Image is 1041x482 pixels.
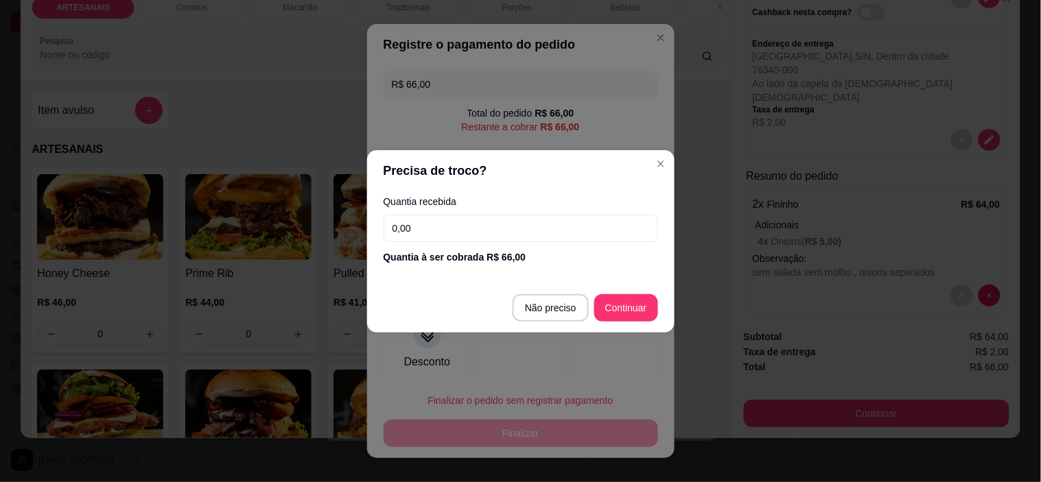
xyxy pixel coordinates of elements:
button: Não preciso [513,294,589,322]
label: Quantia recebida [384,197,658,206]
button: Close [650,153,672,175]
div: Quantia à ser cobrada R$ 66,00 [384,250,658,264]
header: Precisa de troco? [367,150,675,191]
button: Continuar [594,294,658,322]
